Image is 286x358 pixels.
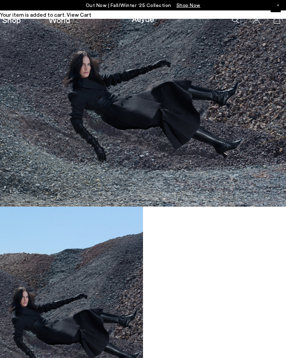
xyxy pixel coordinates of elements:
a: 1 [273,16,280,24]
span: Navigate to /collections/new-in [176,2,201,8]
span: 1 [280,18,284,22]
a: Aeyde [132,14,154,24]
p: Out Now | Fall/Winter ‘25 Collection [86,2,201,9]
a: Shop [2,16,21,24]
a: World [48,16,70,24]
